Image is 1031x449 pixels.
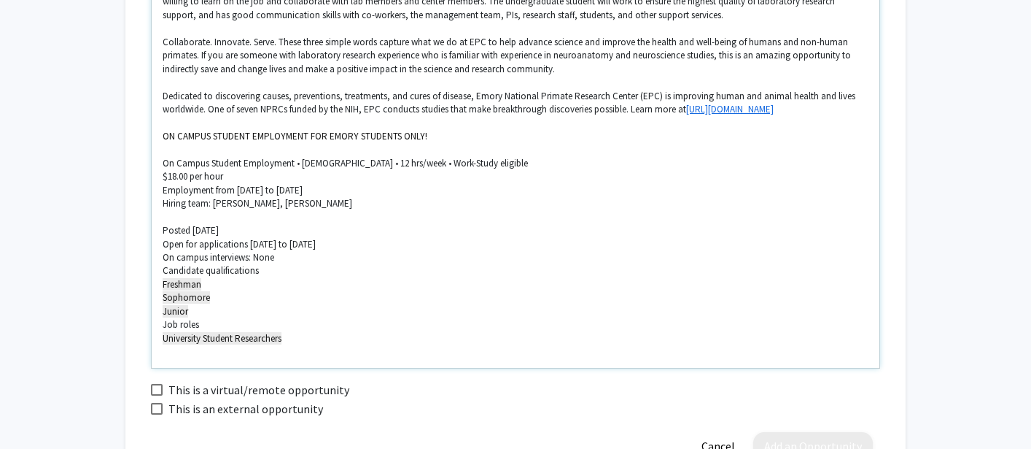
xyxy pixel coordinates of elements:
span: Junior [163,305,188,318]
p: $18.00 per hour [163,170,868,183]
p: Posted [DATE] [163,224,868,237]
p: Candidate qualifications [163,264,868,277]
p: Open for applications [DATE] to [DATE] [163,238,868,251]
span: ON CAMPUS STUDENT EMPLOYMENT FOR EMORY STUDENTS ONLY! [163,130,427,142]
iframe: Chat [11,383,62,438]
span: Sophomore [163,291,210,304]
span: Freshman [163,278,201,291]
span: This is a virtual/remote opportunity [168,381,349,399]
p: Job roles [163,318,868,331]
span: University Student Researchers [163,332,281,345]
a: [URL][DOMAIN_NAME] [686,103,774,115]
span: This is an external opportunity [168,400,323,418]
p: Dedicated to discovering causes, preventions, treatments, and cures of disease, Emory National Pr... [163,90,868,117]
p: Hiring team: [PERSON_NAME], [PERSON_NAME] [163,197,868,210]
p: Employment from [DATE] to [DATE] [163,184,868,197]
p: Collaborate. Innovate. Serve. These three simple words capture what we do at EPC to help advance ... [163,36,868,76]
p: On campus interviews: None [163,251,868,264]
p: On Campus Student Employment • [DEMOGRAPHIC_DATA] • 12 hrs/week • Work-Study eligible [163,157,868,170]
